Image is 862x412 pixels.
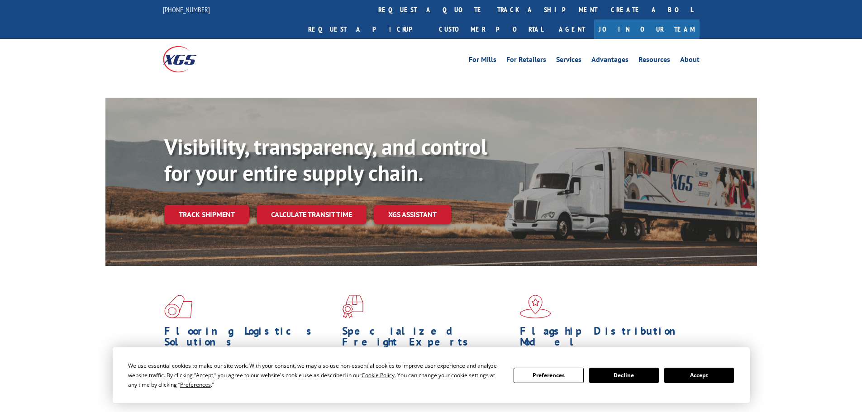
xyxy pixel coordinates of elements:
[638,56,670,66] a: Resources
[556,56,581,66] a: Services
[163,5,210,14] a: [PHONE_NUMBER]
[550,19,594,39] a: Agent
[520,295,551,318] img: xgs-icon-flagship-distribution-model-red
[506,56,546,66] a: For Retailers
[180,381,211,388] span: Preferences
[128,361,503,389] div: We use essential cookies to make our site work. With your consent, we may also use non-essential ...
[680,56,700,66] a: About
[342,295,363,318] img: xgs-icon-focused-on-flooring-red
[257,205,367,224] a: Calculate transit time
[514,368,583,383] button: Preferences
[164,295,192,318] img: xgs-icon-total-supply-chain-intelligence-red
[342,326,513,352] h1: Specialized Freight Experts
[362,371,395,379] span: Cookie Policy
[594,19,700,39] a: Join Our Team
[301,19,432,39] a: Request a pickup
[520,326,691,352] h1: Flagship Distribution Model
[164,205,249,224] a: Track shipment
[591,56,629,66] a: Advantages
[164,133,487,187] b: Visibility, transparency, and control for your entire supply chain.
[374,205,451,224] a: XGS ASSISTANT
[469,56,496,66] a: For Mills
[664,368,734,383] button: Accept
[164,326,335,352] h1: Flooring Logistics Solutions
[113,347,750,403] div: Cookie Consent Prompt
[589,368,659,383] button: Decline
[432,19,550,39] a: Customer Portal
